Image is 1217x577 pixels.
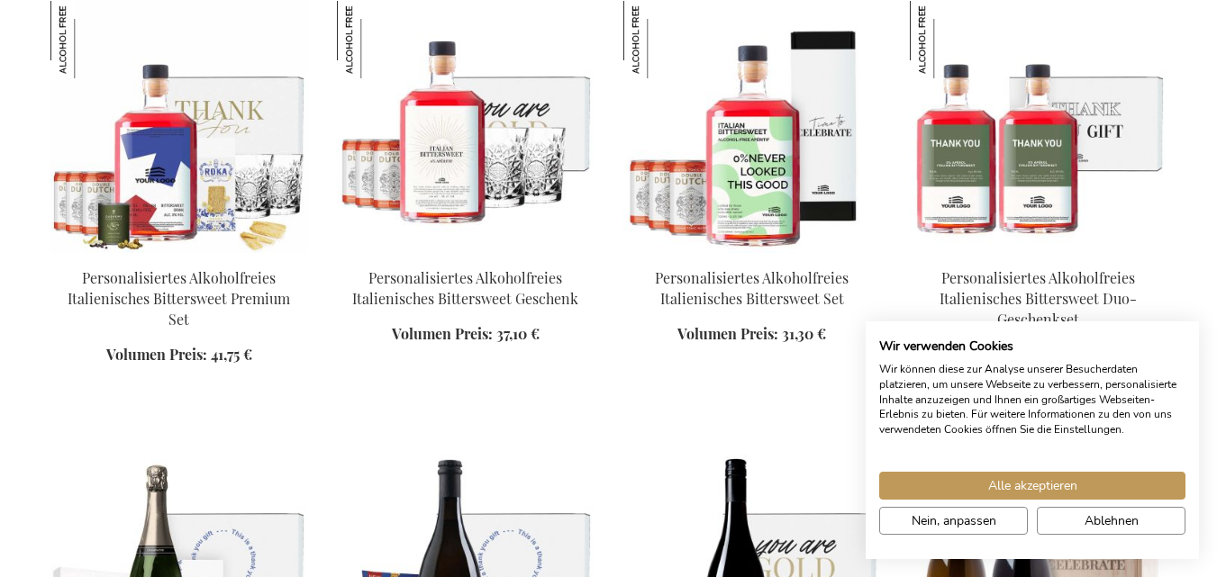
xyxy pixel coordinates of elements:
[782,324,826,343] span: 31,30 €
[50,1,308,253] img: Personalised Non-Alcoholic Italian Bittersweet Premium Set
[677,324,778,343] span: Volumen Preis:
[988,476,1077,495] span: Alle akzeptieren
[50,246,308,263] a: Personalised Non-Alcoholic Italian Bittersweet Premium Set Personalisiertes Alkoholfreies Italien...
[337,1,414,78] img: Personalisiertes Alkoholfreies Italienisches Bittersweet Geschenk
[392,324,540,345] a: Volumen Preis: 37,10 €
[106,345,252,365] a: Volumen Preis: 41,75 €
[623,1,881,253] img: Personalised Non-Alcoholic Italian Bittersweet Set
[879,338,1185,355] h2: Wir verwenden Cookies
[50,1,128,78] img: Personalisiertes Alkoholfreies Italienisches Bittersweet Premium Set
[496,324,540,343] span: 37,10 €
[106,345,207,364] span: Volumen Preis:
[337,1,595,253] img: Personalised Non-Alcoholic Italian Bittersweet Gift
[392,324,493,343] span: Volumen Preis:
[1037,507,1185,535] button: Alle verweigern cookies
[910,1,1167,253] img: Personalised Non-Alcoholic Italian Bittersweet Duo Gift Set
[879,507,1028,535] button: cookie Einstellungen anpassen
[910,1,987,78] img: Personalisiertes Alkoholfreies Italienisches Bittersweet Duo-Geschenkset
[940,268,1137,329] a: Personalisiertes Alkoholfreies Italienisches Bittersweet Duo-Geschenkset
[337,246,595,263] a: Personalised Non-Alcoholic Italian Bittersweet Gift Personalisiertes Alkoholfreies Italienisches ...
[910,246,1167,263] a: Personalised Non-Alcoholic Italian Bittersweet Duo Gift Set Personalisiertes Alkoholfreies Italie...
[623,1,701,78] img: Personalisiertes Alkoholfreies Italienisches Bittersweet Set
[677,324,826,345] a: Volumen Preis: 31,30 €
[912,511,996,530] span: Nein, anpassen
[211,345,252,364] span: 41,75 €
[623,246,881,263] a: Personalised Non-Alcoholic Italian Bittersweet Set Personalisiertes Alkoholfreies Italienisches B...
[879,362,1185,437] p: Wir können diese zur Analyse unserer Besucherdaten platzieren, um unsere Webseite zu verbessern, ...
[655,268,849,308] a: Personalisiertes Alkoholfreies Italienisches Bittersweet Set
[68,268,290,329] a: Personalisiertes Alkoholfreies Italienisches Bittersweet Premium Set
[352,268,578,308] a: Personalisiertes Alkoholfreies Italienisches Bittersweet Geschenk
[1085,511,1139,530] span: Ablehnen
[879,472,1185,500] button: Akzeptieren Sie alle cookies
